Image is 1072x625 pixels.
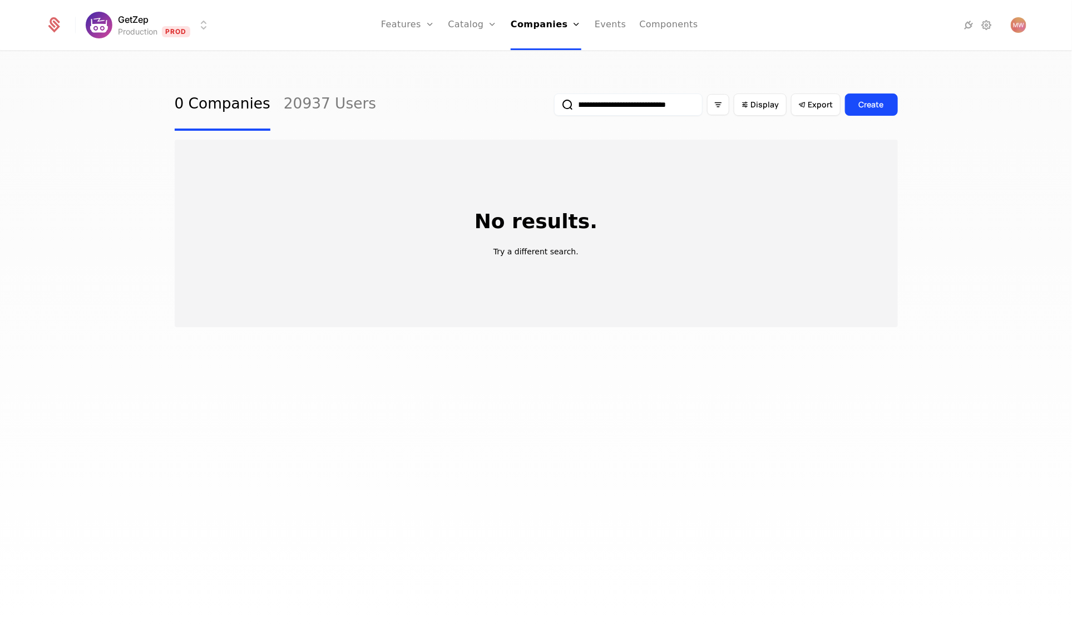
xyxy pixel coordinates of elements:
[962,18,975,32] a: Integrations
[162,26,190,37] span: Prod
[284,78,376,131] a: 20937 Users
[118,26,157,37] div: Production
[751,99,779,110] span: Display
[707,94,729,115] button: Filter options
[118,13,149,26] span: GetZep
[980,18,993,32] a: Settings
[734,93,787,116] button: Display
[1011,17,1026,33] img: Matt Wood
[175,78,270,131] a: 0 Companies
[493,246,579,257] p: Try a different search.
[86,12,112,38] img: GetZep
[808,99,833,110] span: Export
[791,93,841,116] button: Export
[859,99,884,110] div: Create
[845,93,898,116] button: Create
[1011,17,1026,33] button: Open user button
[475,210,597,233] p: No results.
[89,13,210,37] button: Select environment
